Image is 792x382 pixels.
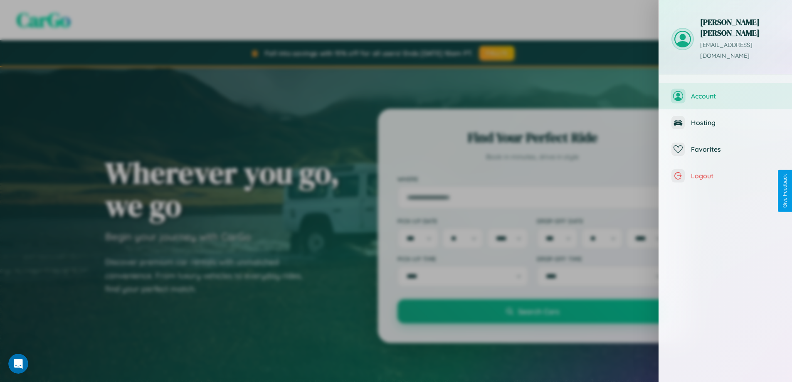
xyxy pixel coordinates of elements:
[782,174,788,208] div: Give Feedback
[659,136,792,163] button: Favorites
[700,17,780,38] h3: [PERSON_NAME] [PERSON_NAME]
[691,118,780,127] span: Hosting
[8,354,28,374] iframe: Intercom live chat
[659,109,792,136] button: Hosting
[691,92,780,100] span: Account
[659,163,792,189] button: Logout
[659,83,792,109] button: Account
[691,145,780,153] span: Favorites
[700,40,780,62] p: [EMAIL_ADDRESS][DOMAIN_NAME]
[691,172,780,180] span: Logout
